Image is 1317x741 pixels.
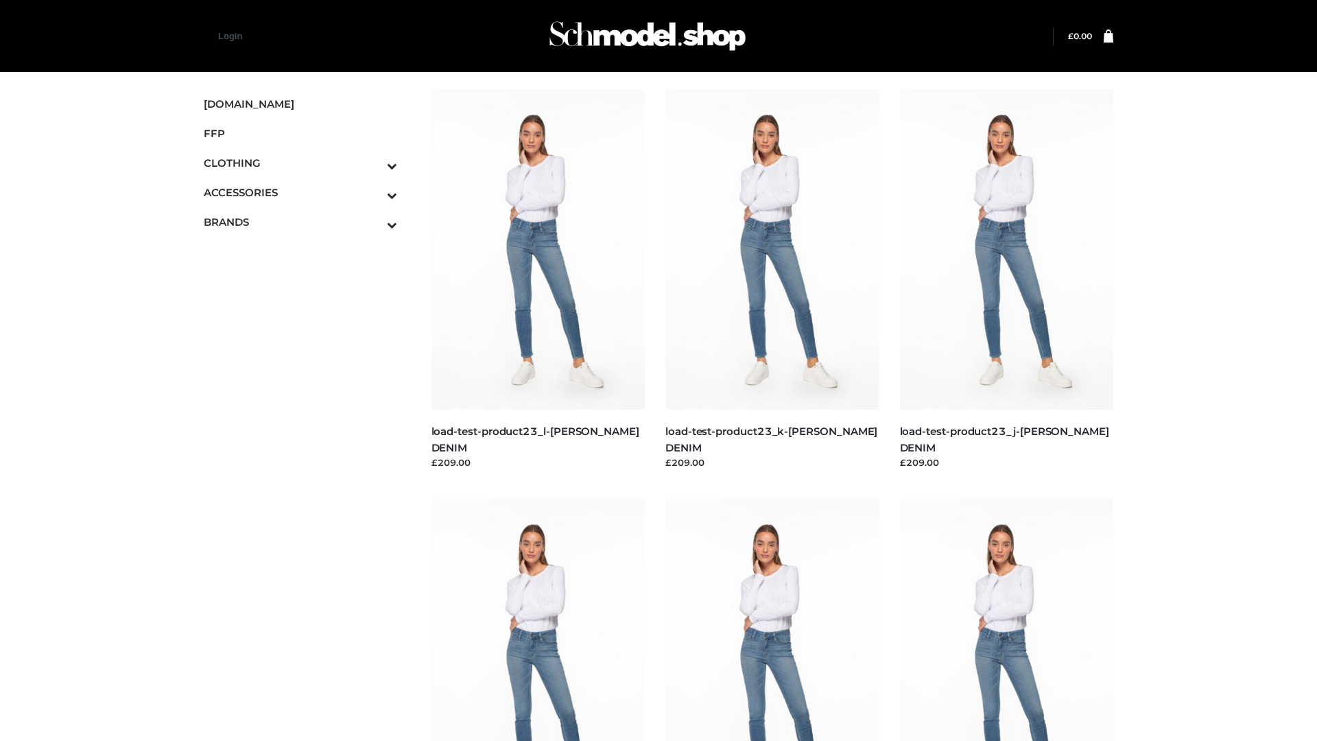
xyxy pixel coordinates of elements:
a: ACCESSORIESToggle Submenu [204,178,397,207]
div: £209.00 [431,456,645,469]
a: CLOTHINGToggle Submenu [204,148,397,178]
img: Schmodel Admin 964 [545,9,750,63]
a: Login [218,31,242,41]
a: load-test-product23_k-[PERSON_NAME] DENIM [665,425,877,454]
button: Toggle Submenu [349,207,397,237]
a: BRANDSToggle Submenu [204,207,397,237]
span: FFP [204,126,397,141]
bdi: 0.00 [1068,31,1092,41]
div: £209.00 [900,456,1114,469]
span: BRANDS [204,214,397,230]
span: ACCESSORIES [204,185,397,200]
a: £0.00 [1068,31,1092,41]
span: CLOTHING [204,155,397,171]
button: Toggle Submenu [349,178,397,207]
button: Toggle Submenu [349,148,397,178]
a: FFP [204,119,397,148]
span: £ [1068,31,1073,41]
a: load-test-product23_j-[PERSON_NAME] DENIM [900,425,1109,454]
span: [DOMAIN_NAME] [204,96,397,112]
a: [DOMAIN_NAME] [204,89,397,119]
a: load-test-product23_l-[PERSON_NAME] DENIM [431,425,639,454]
div: £209.00 [665,456,879,469]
